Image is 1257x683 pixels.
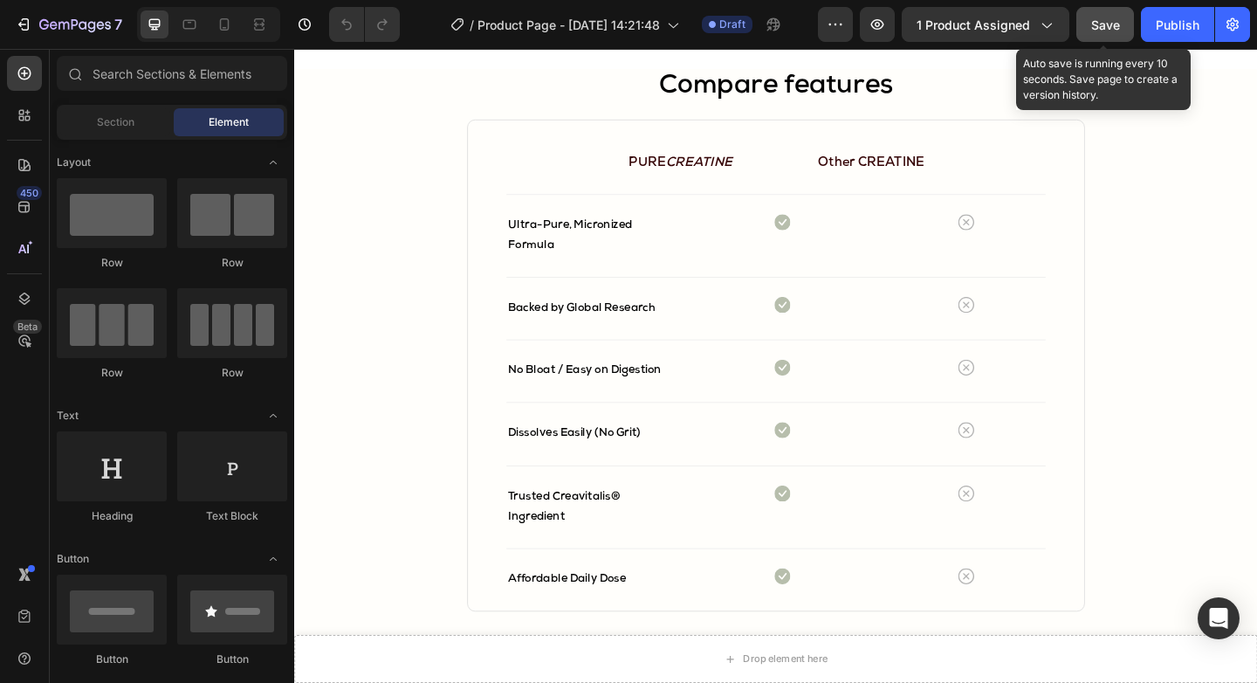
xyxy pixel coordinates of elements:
div: Undo/Redo [329,7,400,42]
span: Toggle open [259,148,287,176]
strong: Backed by Global Research [232,276,392,288]
span: Draft [719,17,745,32]
div: Publish [1156,16,1199,34]
span: Toggle open [259,545,287,573]
button: 7 [7,7,130,42]
p: 7 [114,14,122,35]
div: Row [177,365,287,381]
div: Beta [13,320,42,334]
div: Heading [57,508,167,524]
span: Layout [57,155,91,170]
strong: PURE [364,118,404,132]
span: Product Page - [DATE] 14:21:48 [477,16,660,34]
span: Text [57,408,79,424]
div: 450 [17,186,42,200]
p: Affordable Daily Dose [232,567,415,589]
div: Text Block [177,508,287,524]
p: Other CREATINE [539,114,716,135]
p: Trusted Creavitalis® Ingredient [232,477,415,521]
span: 1 product assigned [917,16,1030,34]
i: CREATINE [404,118,477,132]
span: Toggle open [259,402,287,430]
button: 1 product assigned [902,7,1069,42]
div: Row [57,255,167,271]
div: Open Intercom Messenger [1198,597,1240,639]
button: Publish [1141,7,1214,42]
div: Row [177,255,287,271]
button: Save [1076,7,1134,42]
span: Element [209,114,249,130]
strong: No Bloat / Easy on Digestion [232,344,399,356]
span: / [470,16,474,34]
div: Button [57,652,167,667]
div: Drop element here [488,657,580,671]
iframe: Design area [294,49,1257,683]
div: Row [57,365,167,381]
span: Ultra-Pure, Micronized Formula [232,186,367,220]
span: Button [57,551,89,567]
span: Save [1091,17,1120,32]
span: Section [97,114,134,130]
p: Compare features [15,24,1033,61]
input: Search Sections & Elements [57,56,287,91]
div: Button [177,652,287,667]
strong: Dissolves Easily (No Grit) [232,412,376,424]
